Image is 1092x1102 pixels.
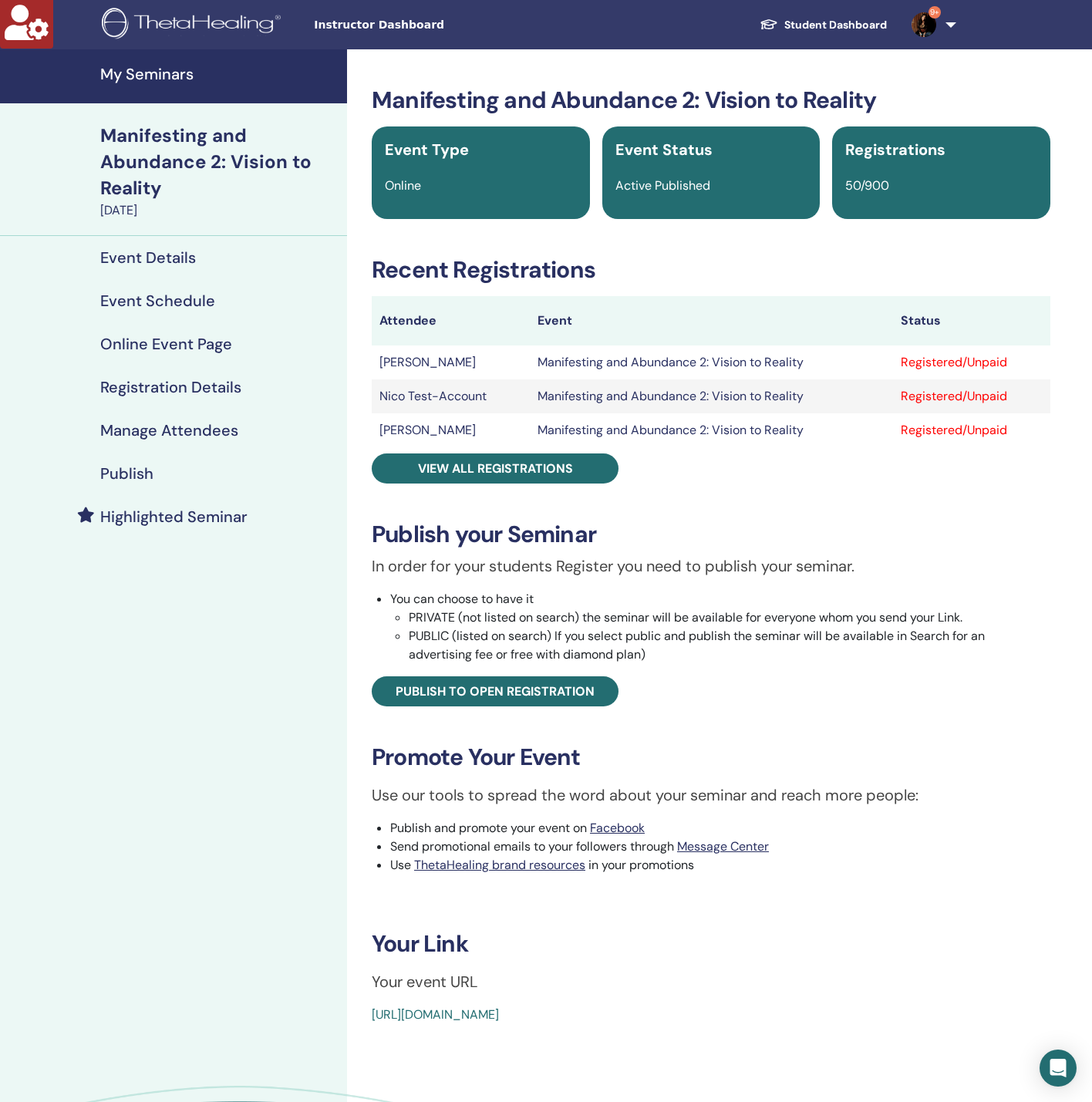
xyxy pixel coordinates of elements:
td: [PERSON_NAME] [372,345,530,379]
li: Send promotional emails to your followers through [390,837,1050,856]
a: Message Center [677,838,769,854]
td: Manifesting and Abundance 2: Vision to Reality [530,345,893,379]
h4: Online Event Page [100,335,232,353]
span: Online [385,177,421,194]
li: You can choose to have it [390,590,1050,664]
span: Active Published [615,177,710,194]
a: View all registrations [372,453,618,484]
li: Use in your promotions [390,856,1050,875]
img: logo.png [102,8,286,42]
a: ThetaHealing brand resources [414,857,585,873]
div: Open Intercom Messenger [1040,1050,1077,1087]
div: Manifesting and Abundance 2: Vision to Reality [100,123,338,201]
td: Manifesting and Abundance 2: Vision to Reality [530,379,893,413]
a: Manifesting and Abundance 2: Vision to Reality[DATE] [91,123,347,220]
span: View all registrations [418,460,573,477]
span: Registrations [845,140,945,160]
h4: My Seminars [100,65,338,83]
td: Manifesting and Abundance 2: Vision to Reality [530,413,893,447]
div: Registered/Unpaid [901,421,1043,440]
h4: Publish [100,464,153,483]
span: Event Type [385,140,469,160]
div: [DATE] [100,201,338,220]
span: 9+ [929,6,941,19]
th: Event [530,296,893,345]
h4: Registration Details [100,378,241,396]
h4: Manage Attendees [100,421,238,440]
a: Publish to open registration [372,676,618,706]
h4: Event Details [100,248,196,267]
h3: Promote Your Event [372,743,1050,771]
th: Attendee [372,296,530,345]
img: default.jpg [912,12,936,37]
p: In order for your students Register you need to publish your seminar. [372,554,1050,578]
h4: Highlighted Seminar [100,507,248,526]
span: Event Status [615,140,713,160]
h3: Recent Registrations [372,256,1050,284]
div: Registered/Unpaid [901,353,1043,372]
li: Publish and promote your event on [390,819,1050,837]
h3: Publish your Seminar [372,521,1050,548]
th: Status [893,296,1050,345]
td: Nico Test-Account [372,379,530,413]
p: Your event URL [372,970,1050,993]
span: Instructor Dashboard [314,17,545,33]
h4: Event Schedule [100,292,215,310]
h3: Manifesting and Abundance 2: Vision to Reality [372,86,1050,114]
p: Use our tools to spread the word about your seminar and reach more people: [372,784,1050,807]
td: [PERSON_NAME] [372,413,530,447]
h3: Your Link [372,930,1050,958]
li: PRIVATE (not listed on search) the seminar will be available for everyone whom you send your Link. [409,608,1050,627]
a: [URL][DOMAIN_NAME] [372,1006,499,1023]
img: graduation-cap-white.svg [760,18,778,31]
li: PUBLIC (listed on search) If you select public and publish the seminar will be available in Searc... [409,627,1050,664]
div: Registered/Unpaid [901,387,1043,406]
span: Publish to open registration [396,683,595,699]
span: 50/900 [845,177,889,194]
a: Facebook [590,820,645,836]
a: Student Dashboard [747,11,899,39]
